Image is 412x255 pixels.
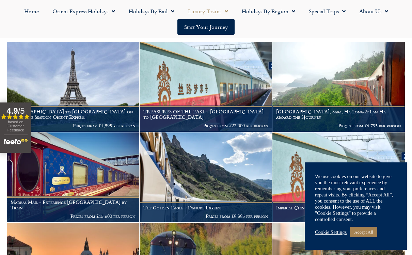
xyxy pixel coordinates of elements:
[272,42,405,132] a: [GEOGRAPHIC_DATA], Sapa, Ha Long & Lan Ha aboard the SJourney Prices from £6,795 per person
[143,109,268,120] h1: TREASURES OF THE EAST - [GEOGRAPHIC_DATA] to [GEOGRAPHIC_DATA]
[350,227,377,237] a: Accept All
[143,213,268,219] p: Prices from £9,395 per person
[17,3,46,19] a: Home
[352,3,395,19] a: About Us
[11,123,136,128] p: Prices from £4,595 per person
[7,132,140,223] a: Madras Mail - Experience [GEOGRAPHIC_DATA] by Train Prices from £15,600 per person
[7,42,140,132] a: [GEOGRAPHIC_DATA] to [GEOGRAPHIC_DATA] on the Venice Simplon Orient Express Prices from £4,595 pe...
[140,132,272,223] a: The Golden Eagle - Danube Express Prices from £9,395 per person
[46,3,122,19] a: Orient Express Holidays
[143,123,268,128] p: Prices from £22,300 per person
[276,123,401,128] p: Prices from £6,795 per person
[315,173,397,222] div: We use cookies on our website to give you the most relevant experience by remembering your prefer...
[140,42,272,132] a: TREASURES OF THE EAST - [GEOGRAPHIC_DATA] to [GEOGRAPHIC_DATA] Prices from £22,300 per person
[276,109,401,120] h1: [GEOGRAPHIC_DATA], Sapa, Ha Long & Lan Ha aboard the SJourney
[177,19,235,35] a: Start your Journey
[3,3,409,35] nav: Menu
[11,200,136,210] h1: Madras Mail - Experience [GEOGRAPHIC_DATA] by Train
[11,109,136,120] h1: [GEOGRAPHIC_DATA] to [GEOGRAPHIC_DATA] on the Venice Simplon Orient Express
[276,205,401,210] h1: Imperial China - Xi’an to [GEOGRAPHIC_DATA]
[315,229,347,235] a: Cookie Settings
[11,213,136,219] p: Prices from £15,600 per person
[276,213,401,219] p: Prices from £17,900 per person
[235,3,302,19] a: Holidays by Region
[181,3,235,19] a: Luxury Trains
[143,205,268,210] h1: The Golden Eagle - Danube Express
[122,3,181,19] a: Holidays by Rail
[302,3,352,19] a: Special Trips
[272,132,405,223] a: Imperial China - Xi’an to [GEOGRAPHIC_DATA] Prices from £17,900 per person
